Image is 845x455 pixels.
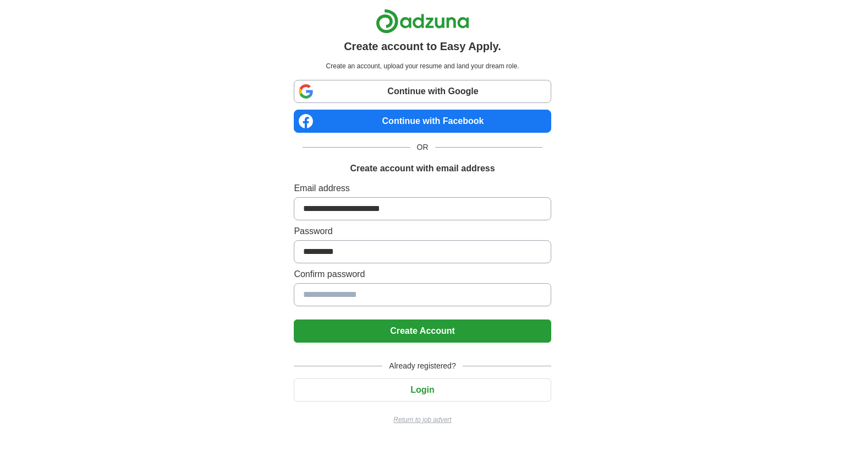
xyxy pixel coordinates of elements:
[410,142,435,153] span: OR
[382,360,462,372] span: Already registered?
[294,182,551,195] label: Email address
[376,9,469,34] img: Adzuna logo
[294,415,551,425] a: Return to job advert
[294,319,551,343] button: Create Account
[294,80,551,103] a: Continue with Google
[294,378,551,402] button: Login
[344,38,501,55] h1: Create account to Easy Apply.
[294,225,551,238] label: Password
[294,268,551,281] label: Confirm password
[294,385,551,394] a: Login
[350,162,495,175] h1: Create account with email address
[294,110,551,133] a: Continue with Facebook
[296,61,548,71] p: Create an account, upload your resume and land your dream role.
